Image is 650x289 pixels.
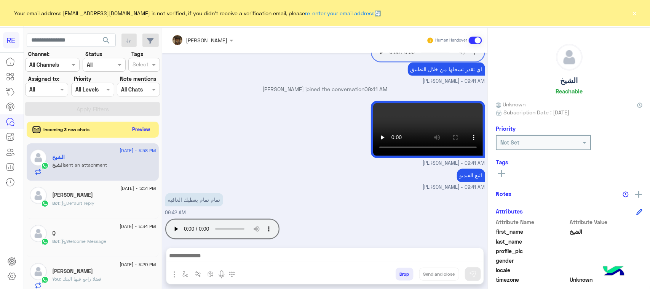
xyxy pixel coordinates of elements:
span: Attribute Name [496,218,569,226]
span: الشيخ [53,162,64,168]
h5: الشيخ [53,154,65,161]
button: select flow [179,268,192,280]
button: Preview [129,124,153,135]
img: defaultAdmin.png [30,263,47,280]
span: You [53,276,60,282]
span: Attribute Value [570,218,643,226]
img: WhatsApp [41,162,49,170]
span: [DATE] - 5:58 PM [120,147,156,154]
p: 7/9/2025, 9:41 AM [408,63,485,76]
span: last_name [496,238,569,246]
button: Apply Filters [25,102,160,116]
span: Incoming 3 new chats [44,126,90,133]
p: 7/9/2025, 9:42 AM [165,193,223,207]
h6: Tags [496,159,642,165]
label: Status [85,50,102,58]
span: [DATE] - 5:34 PM [120,223,156,230]
span: فضلا راجع فيها البنك [60,276,102,282]
div: RE [3,32,19,48]
h6: Reachable [556,88,583,95]
span: Unknown [570,276,643,284]
h5: سعد البقمي [53,192,93,198]
span: first_name [496,228,569,236]
span: sent an attachment [64,162,107,168]
span: gender [496,257,569,265]
span: Unknown [496,100,525,108]
button: Send and close [419,268,459,281]
h5: Q [53,230,56,236]
h5: Ali Alharbi [53,268,93,275]
img: WhatsApp [41,238,49,246]
span: null [570,257,643,265]
p: 7/9/2025, 9:41 AM [457,169,485,182]
label: Tags [131,50,143,58]
img: WhatsApp [41,200,49,207]
h6: Attributes [496,208,523,215]
span: 09:41 AM [365,86,388,92]
img: defaultAdmin.png [30,225,47,242]
img: defaultAdmin.png [30,149,47,166]
small: Human Handover [435,37,467,43]
img: notes [623,191,629,197]
h5: الشيخ [561,76,578,85]
span: locale [496,266,569,274]
span: null [570,266,643,274]
span: [PERSON_NAME] - 09:41 AM [423,160,485,167]
span: search [102,36,111,45]
span: Your email address [EMAIL_ADDRESS][DOMAIN_NAME] is not verified, if you didn't receive a verifica... [14,9,381,17]
img: send message [469,270,477,278]
span: [DATE] - 5:51 PM [120,185,156,192]
span: الشيخ [570,228,643,236]
p: [PERSON_NAME] joined the conversation [165,85,485,93]
img: create order [208,271,214,277]
span: [PERSON_NAME] - 09:41 AM [423,78,485,85]
img: defaultAdmin.png [30,187,47,204]
span: : Default reply [60,200,95,206]
span: [DATE] - 5:20 PM [120,261,156,268]
span: timezone [496,276,569,284]
span: Subscription Date : [DATE] [503,108,569,116]
button: × [631,9,639,17]
span: : Welcome Message [60,238,107,244]
img: WhatsApp [41,276,49,284]
label: Note mentions [120,75,156,83]
a: re-enter your email address [305,10,375,16]
span: 09:42 AM [165,210,186,216]
img: send attachment [170,270,179,279]
img: add [635,191,642,198]
button: Trigger scenario [192,268,204,280]
img: make a call [229,271,235,278]
button: Drop [396,268,414,281]
button: create order [204,268,217,280]
span: Bot [53,200,60,206]
audio: Your browser does not support the audio tag. [165,219,279,239]
label: Priority [74,75,91,83]
label: Assigned to: [28,75,59,83]
img: select flow [182,271,188,277]
img: Trigger scenario [195,271,201,277]
img: defaultAdmin.png [556,44,582,70]
label: Channel: [28,50,50,58]
h6: Notes [496,190,511,197]
span: profile_pic [496,247,569,255]
img: hulul-logo.png [600,258,627,285]
h6: Priority [496,125,516,132]
button: search [97,34,116,50]
span: [PERSON_NAME] - 09:41 AM [423,184,485,191]
span: Bot [53,238,60,244]
img: send voice note [217,270,226,279]
div: Select [131,60,149,70]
